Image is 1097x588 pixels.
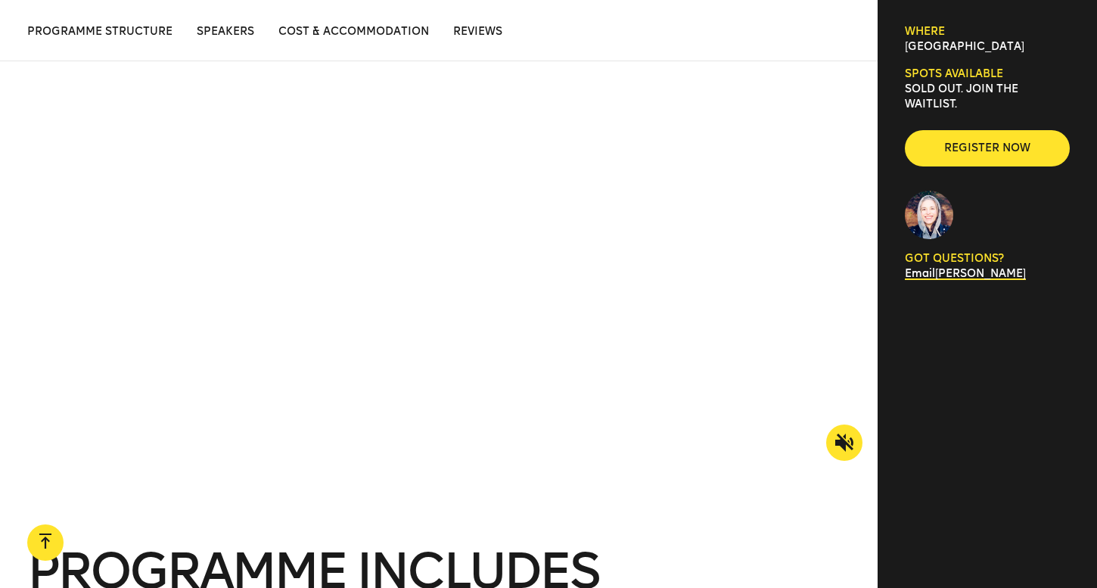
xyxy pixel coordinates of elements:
[905,24,1070,39] h6: Where
[905,267,1026,280] a: Email[PERSON_NAME]
[27,25,172,38] span: Programme structure
[905,39,1070,54] p: [GEOGRAPHIC_DATA]
[929,141,1046,156] span: Register now
[905,130,1070,166] button: Register now
[453,25,502,38] span: Reviews
[197,25,254,38] span: Speakers
[905,82,1070,112] p: SOLD OUT. Join the waitlist.
[905,67,1070,82] h6: Spots available
[278,25,429,38] span: Cost & Accommodation
[905,251,1070,266] p: GOT QUESTIONS?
